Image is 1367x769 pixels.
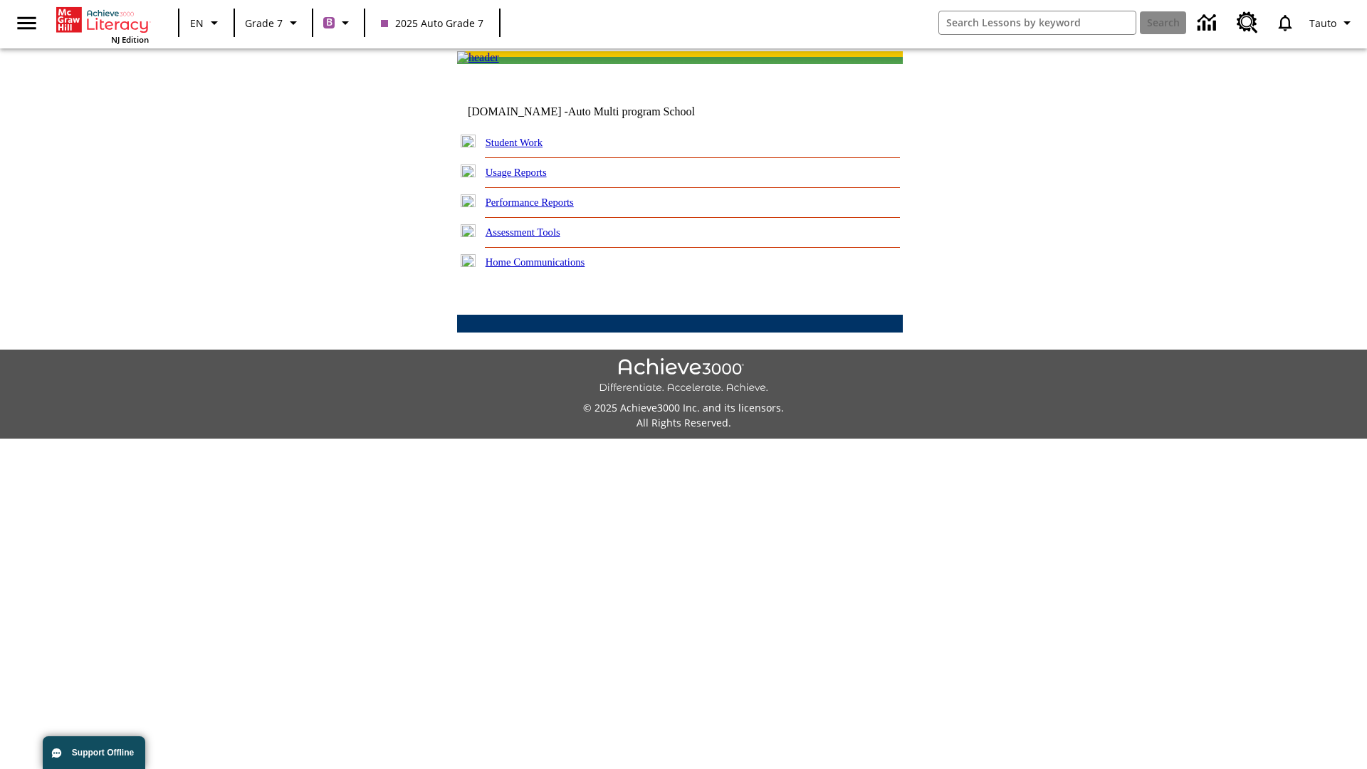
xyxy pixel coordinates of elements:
a: Home Communications [486,256,585,268]
img: plus.gif [461,164,476,177]
nobr: Auto Multi program School [568,105,695,117]
span: EN [190,16,204,31]
div: Home [56,4,149,45]
span: 2025 Auto Grade 7 [381,16,483,31]
span: B [326,14,332,31]
input: search field [939,11,1136,34]
img: header [457,51,499,64]
a: Performance Reports [486,197,574,208]
span: Grade 7 [245,16,283,31]
span: Support Offline [72,748,134,758]
button: Boost Class color is purple. Change class color [318,10,360,36]
img: Achieve3000 Differentiate Accelerate Achieve [599,358,768,394]
a: Resource Center, Will open in new tab [1228,4,1267,42]
button: Language: EN, Select a language [184,10,229,36]
a: Notifications [1267,4,1304,41]
img: plus.gif [461,194,476,207]
a: Data Center [1189,4,1228,43]
img: plus.gif [461,135,476,147]
a: Usage Reports [486,167,547,178]
button: Grade: Grade 7, Select a grade [239,10,308,36]
img: plus.gif [461,224,476,237]
button: Support Offline [43,736,145,769]
a: Assessment Tools [486,226,560,238]
td: [DOMAIN_NAME] - [468,105,730,118]
a: Student Work [486,137,543,148]
img: plus.gif [461,254,476,267]
span: Tauto [1309,16,1336,31]
button: Open side menu [6,2,48,44]
button: Profile/Settings [1304,10,1361,36]
span: NJ Edition [111,34,149,45]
